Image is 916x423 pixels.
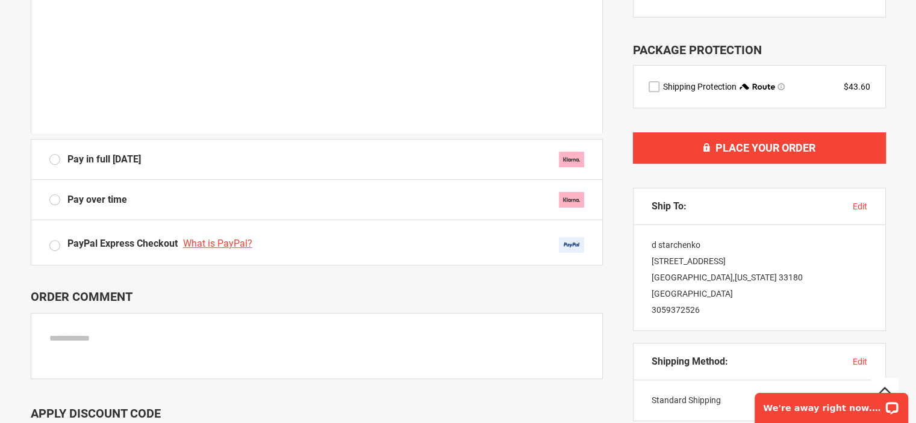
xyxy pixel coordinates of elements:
[67,193,127,207] span: Pay over time
[633,42,886,59] div: Package Protection
[853,200,867,212] button: edit
[652,395,721,405] span: Standard Shipping
[31,289,603,304] p: Order Comment
[663,82,737,91] span: Shipping Protection
[559,152,584,167] img: klarna.svg
[844,81,870,93] div: $43.60
[183,238,255,249] a: What is PayPal?
[634,225,885,330] div: d starchenko [STREET_ADDRESS] [GEOGRAPHIC_DATA] , 33180 [GEOGRAPHIC_DATA]
[183,238,252,249] span: What is PayPal?
[559,237,584,253] img: Acceptance Mark
[853,357,867,366] span: edit
[715,141,815,154] span: Place Your Order
[67,238,178,249] span: PayPal Express Checkout
[67,153,141,167] span: Pay in full [DATE]
[649,81,870,93] div: route shipping protection selector element
[853,202,867,211] span: edit
[652,356,728,368] span: Shipping Method:
[747,385,916,423] iframe: LiveChat chat widget
[31,406,161,421] span: Apply Discount Code
[652,305,700,315] a: 3059372526
[853,356,867,368] button: edit
[652,200,687,212] span: Ship To:
[559,192,584,208] img: klarna.svg
[777,83,785,90] span: Learn more
[735,273,777,282] span: [US_STATE]
[633,132,886,164] button: Place Your Order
